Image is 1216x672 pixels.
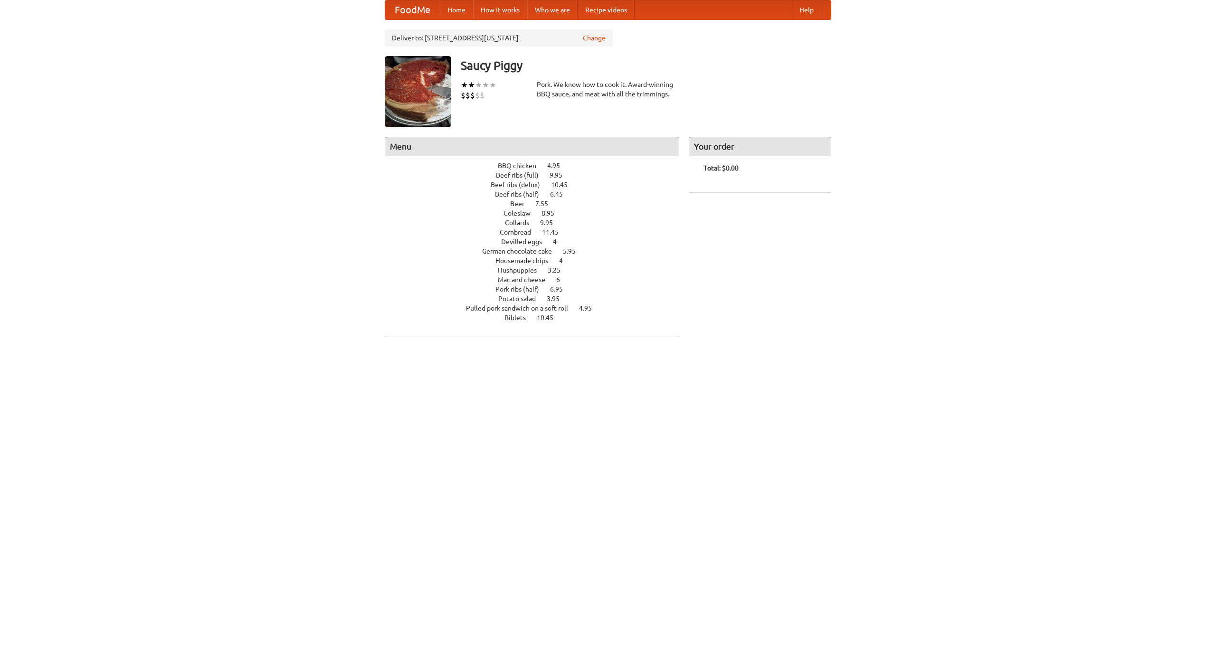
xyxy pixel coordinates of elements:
span: German chocolate cake [482,247,561,255]
a: Change [583,33,606,43]
span: Mac and cheese [498,276,555,284]
span: 11.45 [542,228,568,236]
li: ★ [482,80,489,90]
span: Devilled eggs [501,238,551,246]
span: BBQ chicken [498,162,546,170]
span: Beef ribs (full) [496,171,548,179]
span: Pulled pork sandwich on a soft roll [466,304,578,312]
a: Collards 9.95 [505,219,570,227]
a: Home [440,0,473,19]
span: Riblets [504,314,535,322]
a: Potato salad 3.95 [498,295,577,303]
a: Cornbread 11.45 [500,228,576,236]
li: $ [475,90,480,101]
span: 8.95 [541,209,564,217]
span: Collards [505,219,539,227]
li: $ [461,90,465,101]
a: Beer 7.55 [510,200,566,208]
a: Beef ribs (full) 9.95 [496,171,580,179]
a: Beef ribs (half) 6.45 [495,190,580,198]
span: 6.95 [550,285,572,293]
li: $ [465,90,470,101]
a: Coleslaw 8.95 [503,209,572,217]
a: Pulled pork sandwich on a soft roll 4.95 [466,304,609,312]
a: Riblets 10.45 [504,314,571,322]
span: Housemade chips [495,257,558,265]
a: Pork ribs (half) 6.95 [495,285,580,293]
span: 10.45 [551,181,577,189]
a: Hushpuppies 3.25 [498,266,578,274]
span: 4 [553,238,566,246]
span: 6 [556,276,570,284]
span: 4.95 [579,304,601,312]
li: $ [480,90,484,101]
a: Who we are [527,0,578,19]
li: $ [470,90,475,101]
a: Devilled eggs 4 [501,238,574,246]
a: German chocolate cake 5.95 [482,247,593,255]
span: Beef ribs (half) [495,190,549,198]
span: 10.45 [537,314,563,322]
span: Hushpuppies [498,266,546,274]
a: How it works [473,0,527,19]
a: Beef ribs (delux) 10.45 [491,181,585,189]
a: Housemade chips 4 [495,257,580,265]
h4: Your order [689,137,831,156]
span: 4 [559,257,572,265]
span: Beer [510,200,534,208]
li: ★ [489,80,496,90]
h3: Saucy Piggy [461,56,831,75]
span: 6.45 [550,190,572,198]
li: ★ [461,80,468,90]
li: ★ [468,80,475,90]
span: Beef ribs (delux) [491,181,550,189]
span: 3.95 [547,295,569,303]
span: Coleslaw [503,209,540,217]
a: Mac and cheese 6 [498,276,578,284]
span: 9.95 [540,219,562,227]
img: angular.jpg [385,56,451,127]
a: Recipe videos [578,0,635,19]
a: BBQ chicken 4.95 [498,162,578,170]
div: Pork. We know how to cook it. Award-winning BBQ sauce, and meat with all the trimmings. [537,80,679,99]
b: Total: $0.00 [703,164,739,172]
a: FoodMe [385,0,440,19]
li: ★ [475,80,482,90]
h4: Menu [385,137,679,156]
span: 9.95 [550,171,572,179]
span: Pork ribs (half) [495,285,549,293]
span: 4.95 [547,162,570,170]
div: Deliver to: [STREET_ADDRESS][US_STATE] [385,29,613,47]
span: 3.25 [548,266,570,274]
a: Help [792,0,821,19]
span: Cornbread [500,228,541,236]
span: Potato salad [498,295,545,303]
span: 7.55 [535,200,558,208]
span: 5.95 [563,247,585,255]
